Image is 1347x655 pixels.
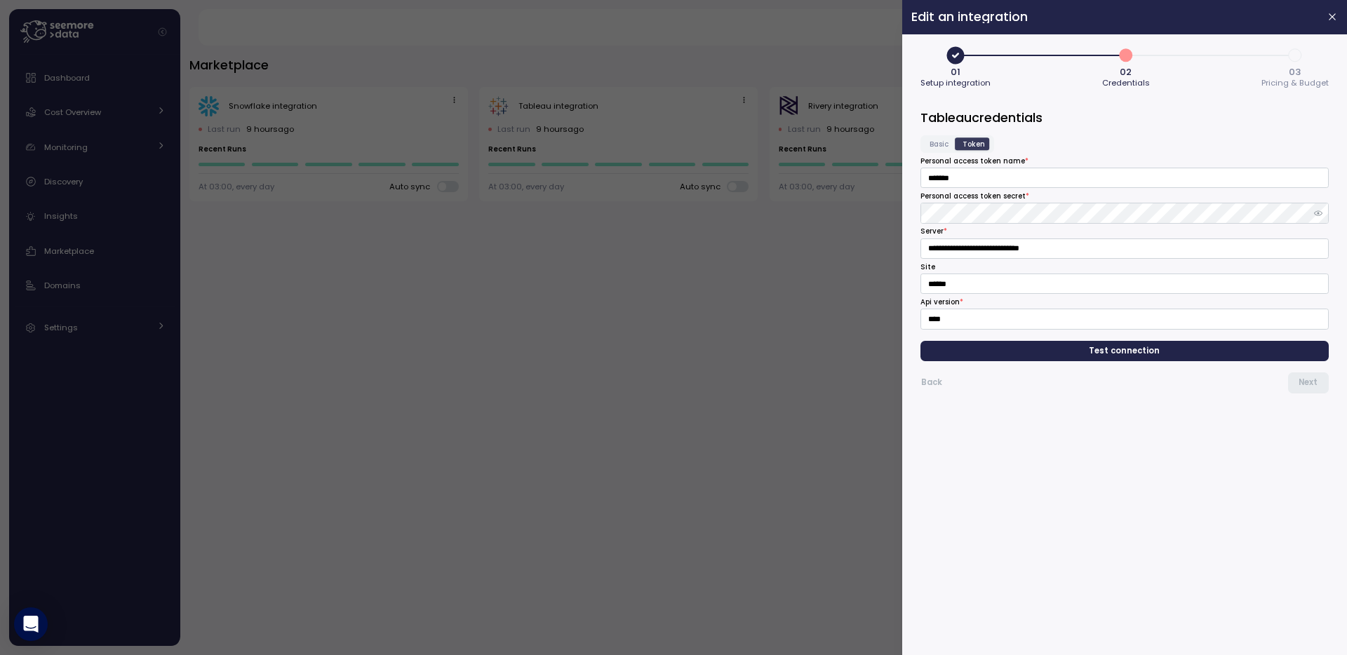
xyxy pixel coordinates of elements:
div: Open Intercom Messenger [14,607,48,641]
button: 303Pricing & Budget [1261,43,1329,90]
span: Basic [930,139,949,149]
span: Credentials [1102,79,1150,87]
button: 01Setup integration [920,43,991,90]
button: Back [920,372,943,393]
span: Back [921,373,942,392]
h3: Tableau credentials [920,109,1329,126]
span: Pricing & Budget [1261,79,1329,87]
h2: Edit an integration [911,11,1315,23]
button: Next [1288,372,1329,393]
span: Test connection [1090,342,1160,360]
span: Next [1299,373,1318,392]
span: 03 [1289,67,1301,76]
span: Token [963,139,985,149]
span: 3 [1283,43,1307,67]
span: 2 [1114,43,1138,67]
span: Setup integration [920,79,991,87]
button: 202Credentials [1102,43,1150,90]
button: Test connection [920,341,1329,361]
span: 01 [951,67,960,76]
span: 02 [1120,67,1132,76]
